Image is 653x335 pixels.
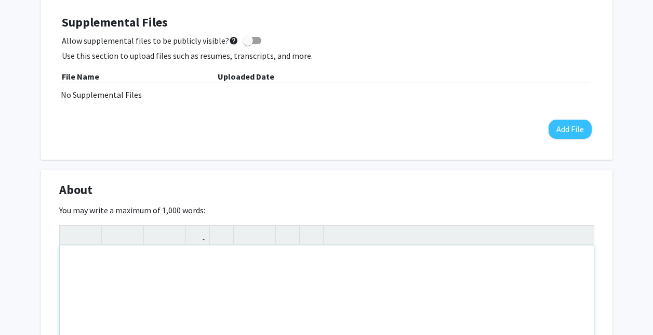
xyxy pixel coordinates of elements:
[104,226,123,244] button: Strong (Ctrl + B)
[278,226,297,244] button: Remove format
[146,226,165,244] button: Superscript
[189,226,207,244] button: Link
[212,226,231,244] button: Insert Image
[229,34,238,47] mat-icon: help
[165,226,183,244] button: Subscript
[255,226,273,244] button: Ordered list
[62,49,592,62] p: Use this section to upload files such as resumes, transcripts, and more.
[62,15,592,30] h4: Supplemental Files
[123,226,141,244] button: Emphasis (Ctrl + I)
[236,226,255,244] button: Unordered list
[59,181,92,199] span: About
[61,88,593,101] div: No Supplemental Files
[62,71,99,82] b: File Name
[81,226,99,244] button: Redo (Ctrl + Y)
[8,288,44,327] iframe: Chat
[549,120,592,139] button: Add File
[62,226,81,244] button: Undo (Ctrl + Z)
[302,226,321,244] button: Insert horizontal rule
[59,204,205,216] label: You may write a maximum of 1,000 words:
[62,34,238,47] span: Allow supplemental files to be publicly visible?
[573,226,591,244] button: Fullscreen
[218,71,274,82] b: Uploaded Date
